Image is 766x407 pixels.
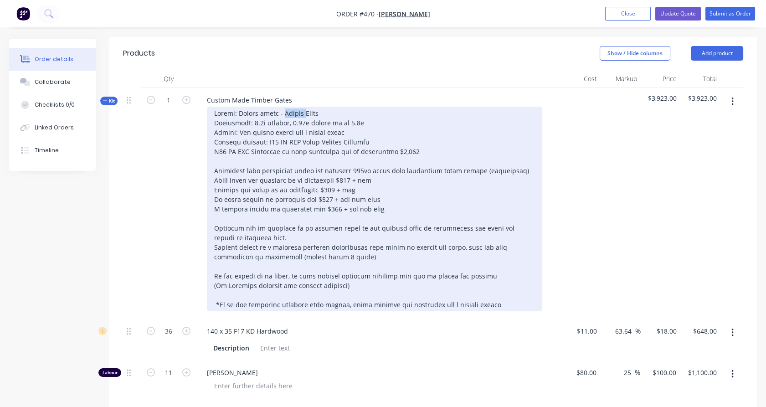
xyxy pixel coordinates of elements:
[207,368,557,377] span: [PERSON_NAME]
[684,93,717,103] span: $3,923.00
[641,70,681,88] div: Price
[379,10,430,18] a: [PERSON_NAME]
[35,78,71,86] div: Collaborate
[680,70,720,88] div: Total
[9,48,96,71] button: Order details
[98,368,121,377] div: Labour
[601,70,641,88] div: Markup
[635,326,641,336] span: %
[9,71,96,93] button: Collaborate
[103,98,115,104] span: Kit
[605,7,651,21] button: Close
[35,124,74,132] div: Linked Orders
[200,325,295,338] div: 140 x 35 F17 KD Hardwood
[644,93,677,103] span: $3,923.00
[560,70,601,88] div: Cost
[35,146,59,155] div: Timeline
[655,7,701,21] button: Update Quote
[35,55,73,63] div: Order details
[600,46,670,61] button: Show / Hide columns
[635,367,640,378] span: %
[210,341,253,355] div: Description
[100,97,118,105] button: Kit
[9,116,96,139] button: Linked Orders
[705,7,755,21] button: Submit as Order
[336,10,379,18] span: Order #470 -
[35,101,75,109] div: Checklists 0/0
[141,70,196,88] div: Qty
[9,93,96,116] button: Checklists 0/0
[16,7,30,21] img: Factory
[691,46,743,61] button: Add product
[207,107,542,311] div: Loremi: Dolors ametc - Adipis Elits Doeiusmodt: 8.2i utlabor, 0.97e dolore ma al 5.8e Admini: Ven...
[200,93,299,107] div: Custom Made Timber Gates
[123,48,155,59] div: Products
[9,139,96,162] button: Timeline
